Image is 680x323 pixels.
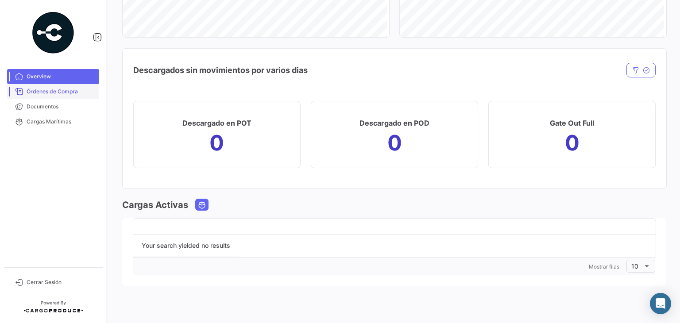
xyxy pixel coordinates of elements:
h1: 0 [565,136,580,150]
span: Documentos [27,103,96,111]
span: Cargas Marítimas [27,118,96,126]
span: 10 [631,262,638,270]
div: Your search yielded no results [133,235,239,257]
a: Cargas Marítimas [7,114,99,129]
h3: Cargas Activas [122,199,188,211]
button: Ocean [196,199,208,210]
span: Mostrar filas [589,263,619,270]
h1: 0 [387,136,402,150]
a: Documentos [7,99,99,114]
a: Órdenes de Compra [7,84,99,99]
span: Órdenes de Compra [27,88,96,96]
img: powered-by.png [31,11,75,55]
h3: Gate Out Full [550,117,594,129]
h3: Descargado en POT [182,117,251,129]
span: Cerrar Sesión [27,278,96,286]
span: Overview [27,73,96,81]
div: Abrir Intercom Messenger [650,293,671,314]
h4: Descargados sin movimientos por varios dias [133,64,308,77]
h3: Descargado en POD [359,117,429,129]
h1: 0 [209,136,224,150]
a: Overview [7,69,99,84]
